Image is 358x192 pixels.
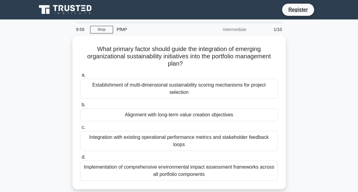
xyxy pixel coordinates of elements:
[80,108,278,121] div: Alignment with long-term value creation objectives
[80,45,278,68] h5: What primary factor should guide the integration of emerging organizational sustainability initia...
[80,79,278,99] div: Establishment of multi-dimensional sustainability scoring mechanisms for project selection
[80,131,278,151] div: Integration with existing operational performance metrics and stakeholder feedback loops
[285,6,311,13] a: Register
[73,23,90,36] div: 9:59
[82,72,86,77] span: a.
[82,154,86,159] span: d.
[113,23,197,36] div: PfMP
[82,102,86,107] span: b.
[197,23,250,36] div: Intermediate
[80,161,278,181] div: Implementation of comprehensive environmental impact assessment frameworks across all portfolio c...
[82,125,85,130] span: c.
[90,26,113,33] a: Stop
[250,23,286,36] div: 1/10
